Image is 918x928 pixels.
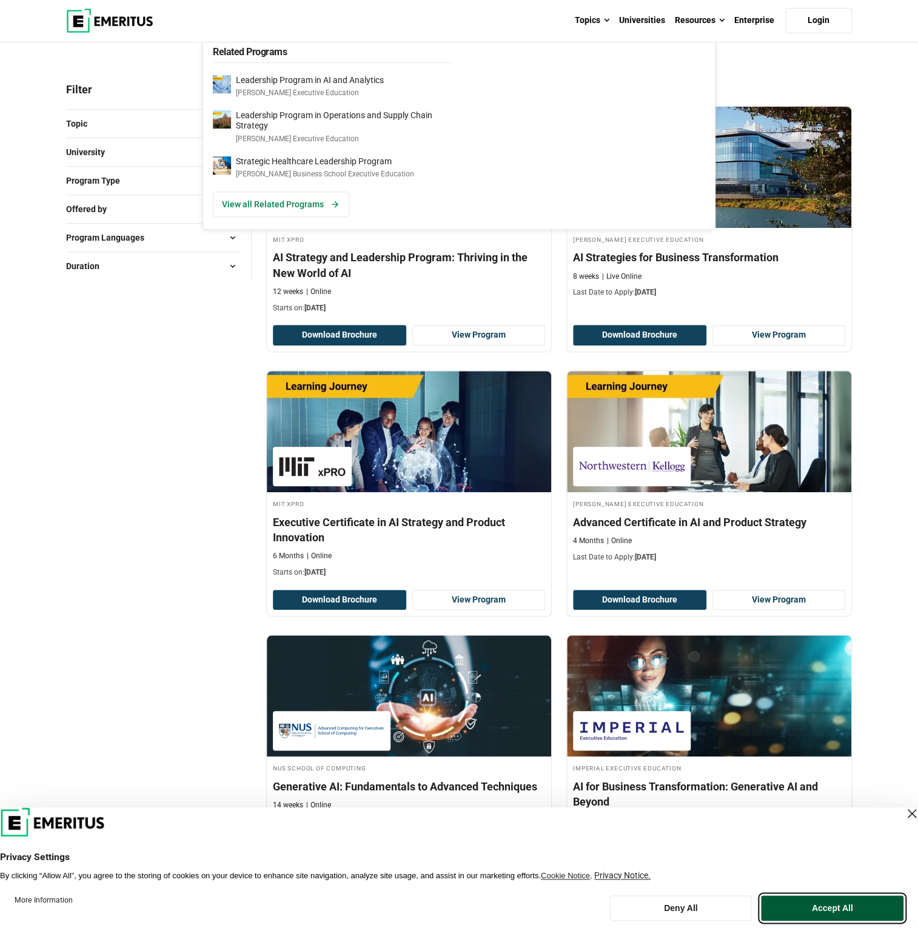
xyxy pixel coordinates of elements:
[304,568,326,576] span: [DATE]
[273,498,545,509] h4: MIT xPRO
[66,143,241,161] button: University
[273,250,545,280] h4: AI Strategy and Leadership Program: Thriving in the New World of AI
[607,536,632,546] p: Online
[412,590,546,610] a: View Program
[66,202,116,216] span: Offered by
[573,287,845,298] p: Last Date to Apply:
[602,272,642,282] p: Live Online
[712,590,846,610] a: View Program
[573,763,845,773] h4: Imperial Executive Education
[236,156,414,167] p: Strategic Healthcare Leadership Program
[573,250,845,265] h4: AI Strategies for Business Transformation
[279,453,346,480] img: MIT xPRO
[567,635,851,756] img: AI for Business Transformation: Generative AI and Beyond | Online AI and Machine Learning Course
[66,257,241,275] button: Duration
[567,371,851,569] a: AI and Machine Learning Course by Kellogg Executive Education - September 11, 2025 Kellogg Execut...
[279,717,384,744] img: NUS School of Computing
[573,552,845,562] p: Last Date to Apply:
[213,110,452,144] a: Leadership Program in Operations and Supply Chain Strategy[PERSON_NAME] Executive Education
[273,234,545,244] h4: MIT xPRO
[573,498,845,509] h4: [PERSON_NAME] Executive Education
[273,779,545,794] h4: Generative AI: Fundamentals to Advanced Techniques
[66,259,109,273] span: Duration
[573,234,845,244] h4: [PERSON_NAME] Executive Education
[412,325,546,345] a: View Program
[579,453,685,480] img: Kellogg Executive Education
[573,590,706,610] button: Download Brochure
[213,39,452,62] h5: Related Programs
[213,192,349,217] a: View all Related Programs
[273,287,303,297] p: 12 weeks
[273,763,545,773] h4: NUS School of Computing
[267,635,551,833] a: Technology Course by NUS School of Computing - September 30, 2025 NUS School of Computing NUS Sch...
[306,800,331,810] p: Online
[267,635,551,756] img: Generative AI: Fundamentals to Advanced Techniques | Online Technology Course
[567,635,851,848] a: AI and Machine Learning Course by Imperial Executive Education - October 9, 2025 Imperial Executi...
[785,8,852,33] a: Login
[213,156,231,175] img: Strategic Healthcare Leadership Program
[573,779,845,809] h4: AI for Business Transformation: Generative AI and Beyond
[66,115,241,133] button: Topic
[273,551,304,561] p: 6 Months
[236,75,384,85] p: Leadership Program in AI and Analytics
[273,800,303,810] p: 14 weeks
[66,200,241,218] button: Offered by
[579,717,685,744] img: Imperial Executive Education
[66,145,115,159] span: University
[273,303,545,313] p: Starts on:
[573,325,706,345] button: Download Brochure
[213,110,231,129] img: Leadership Program in Operations and Supply Chain Strategy
[712,325,846,345] a: View Program
[267,371,551,492] img: Executive Certificate in AI Strategy and Product Innovation | Online AI and Machine Learning Course
[273,325,406,345] button: Download Brochure
[66,174,130,187] span: Program Type
[66,229,241,247] button: Program Languages
[273,590,406,610] button: Download Brochure
[236,134,452,144] p: [PERSON_NAME] Executive Education
[213,156,452,180] a: Strategic Healthcare Leadership Program[PERSON_NAME] Business School Executive Education
[573,536,604,546] p: 4 Months
[307,551,332,561] p: Online
[66,117,97,130] span: Topic
[236,169,414,179] p: [PERSON_NAME] Business School Executive Education
[236,88,384,98] p: [PERSON_NAME] Executive Education
[66,70,241,109] p: Filter
[213,75,452,99] a: Leadership Program in AI and Analytics[PERSON_NAME] Executive Education
[635,288,656,296] span: [DATE]
[66,231,154,244] span: Program Languages
[567,371,851,492] img: Advanced Certificate in AI and Product Strategy | Online AI and Machine Learning Course
[236,110,452,131] p: Leadership Program in Operations and Supply Chain Strategy
[267,371,551,584] a: AI and Machine Learning Course by MIT xPRO - November 13, 2025 MIT xPRO MIT xPRO Executive Certif...
[213,75,231,93] img: Leadership Program in AI and Analytics
[273,515,545,545] h4: Executive Certificate in AI Strategy and Product Innovation
[573,272,599,282] p: 8 weeks
[66,172,241,190] button: Program Type
[273,567,545,578] p: Starts on:
[306,287,331,297] p: Online
[635,553,656,561] span: [DATE]
[304,304,326,312] span: [DATE]
[573,515,845,530] h4: Advanced Certificate in AI and Product Strategy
